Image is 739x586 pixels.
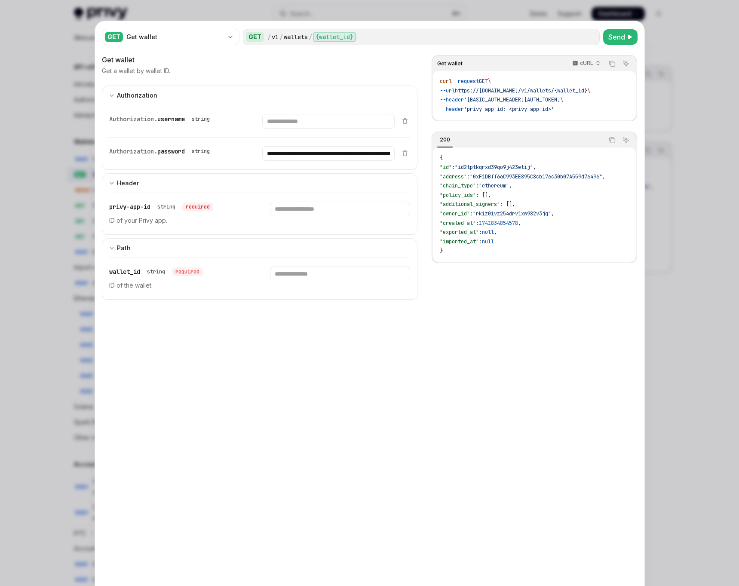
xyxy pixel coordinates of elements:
div: Path [117,243,131,253]
span: "id2tptkqrxd39qo9j423etij" [455,164,533,171]
span: "ethereum" [479,182,509,189]
div: Get wallet [102,55,418,65]
div: Authorization [117,90,157,101]
div: privy-app-id [109,202,213,212]
input: Enter username [262,114,395,129]
span: \ [488,78,491,85]
input: Enter password [262,146,395,161]
span: "address" [440,173,467,180]
span: "0xF1DBff66C993EE895C8cb176c30b07A559d76496" [470,173,602,180]
div: Get wallet [126,33,224,41]
div: Authorization.password [109,146,213,156]
span: https://[DOMAIN_NAME]/v1/wallets/{wallet_id} [455,87,587,94]
span: : [476,182,479,189]
button: Copy the contents from the code block [607,58,618,69]
div: 200 [437,135,453,145]
div: v1 [272,33,279,41]
button: Expand input section [102,238,418,258]
div: GET [246,32,264,42]
button: Delete item [400,117,410,124]
span: "id" [440,164,452,171]
span: \ [587,87,590,94]
span: , [602,173,605,180]
span: } [440,247,443,254]
button: Send [603,29,638,45]
span: "owner_id" [440,210,470,217]
span: "rkiz0ivz254drv1xw982v3jq" [473,210,551,217]
div: Authorization.username [109,114,213,124]
span: , [509,182,512,189]
span: , [533,164,536,171]
span: "created_at" [440,220,476,227]
span: "exported_at" [440,229,479,236]
span: : [479,238,482,245]
span: password [157,147,185,155]
div: wallet_id [109,267,203,277]
button: Ask AI [620,58,632,69]
button: Delete item [400,150,410,156]
span: curl [440,78,452,85]
span: 'privy-app-id: <privy-app-id>' [464,106,554,113]
span: "additional_signers" [440,201,500,208]
button: GETGet wallet [102,28,239,46]
span: username [157,115,185,123]
span: : [479,229,482,236]
input: Enter privy-app-id [270,202,410,216]
span: : [], [500,201,515,208]
span: null [482,229,494,236]
span: : [], [476,192,491,199]
span: : [467,173,470,180]
span: , [551,210,554,217]
span: --request [452,78,479,85]
button: Ask AI [620,135,632,146]
div: / [309,33,312,41]
div: wallets [284,33,308,41]
span: GET [479,78,488,85]
button: Expand input section [102,86,418,105]
span: \ [560,96,563,103]
span: "imported_at" [440,238,479,245]
span: , [494,229,497,236]
button: Copy the contents from the code block [607,135,618,146]
span: { [440,154,443,161]
div: Header [117,178,139,188]
div: required [182,202,213,211]
span: "policy_ids" [440,192,476,199]
span: 1741834854578 [479,220,518,227]
span: --header [440,106,464,113]
span: : [470,210,473,217]
span: wallet_id [109,268,140,276]
span: '[BASIC_AUTH_HEADER][AUTH_TOKEN] [464,96,560,103]
p: ID of your Privy app. [109,215,249,226]
div: / [267,33,271,41]
span: "chain_type" [440,182,476,189]
span: --header [440,96,464,103]
button: Expand input section [102,173,418,193]
div: GET [105,32,123,42]
span: Send [608,32,625,42]
div: / [279,33,283,41]
span: null [482,238,494,245]
button: cURL [567,56,604,71]
span: : [476,220,479,227]
span: Authorization. [109,115,157,123]
div: required [172,267,203,276]
p: cURL [580,60,593,67]
span: Authorization. [109,147,157,155]
span: privy-app-id [109,203,150,211]
p: ID of the wallet. [109,280,249,291]
div: {wallet_id} [313,32,356,42]
p: Get a wallet by wallet ID. [102,67,170,75]
span: --url [440,87,455,94]
input: Enter wallet_id [270,267,410,281]
span: Get wallet [437,60,463,67]
span: , [518,220,521,227]
span: : [452,164,455,171]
